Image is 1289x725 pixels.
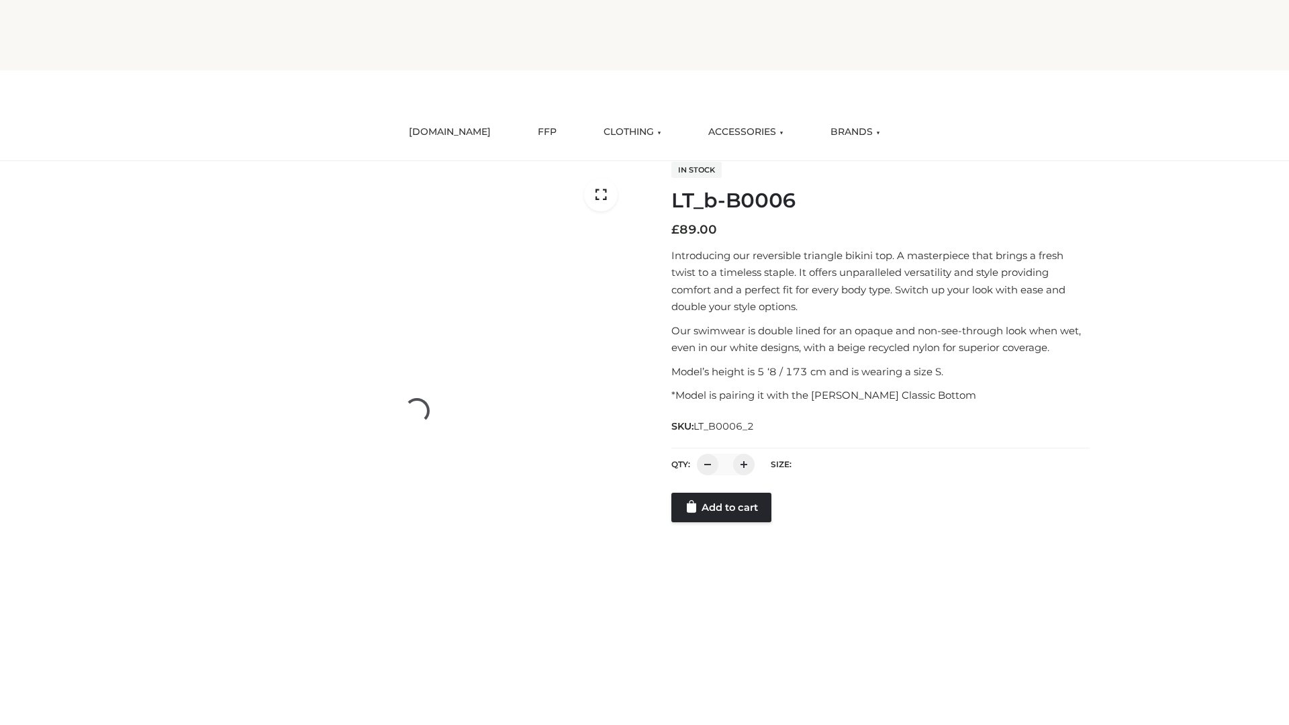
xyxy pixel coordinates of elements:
p: Introducing our reversible triangle bikini top. A masterpiece that brings a fresh twist to a time... [671,247,1090,316]
a: Add to cart [671,493,771,522]
h1: LT_b-B0006 [671,189,1090,213]
span: SKU: [671,418,755,434]
label: QTY: [671,459,690,469]
a: FFP [528,117,567,147]
span: LT_B0006_2 [694,420,754,432]
span: £ [671,222,679,237]
bdi: 89.00 [671,222,717,237]
a: BRANDS [820,117,890,147]
a: [DOMAIN_NAME] [399,117,501,147]
a: CLOTHING [593,117,671,147]
label: Size: [771,459,792,469]
p: *Model is pairing it with the [PERSON_NAME] Classic Bottom [671,387,1090,404]
a: ACCESSORIES [698,117,794,147]
p: Model’s height is 5 ‘8 / 173 cm and is wearing a size S. [671,363,1090,381]
span: In stock [671,162,722,178]
p: Our swimwear is double lined for an opaque and non-see-through look when wet, even in our white d... [671,322,1090,356]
